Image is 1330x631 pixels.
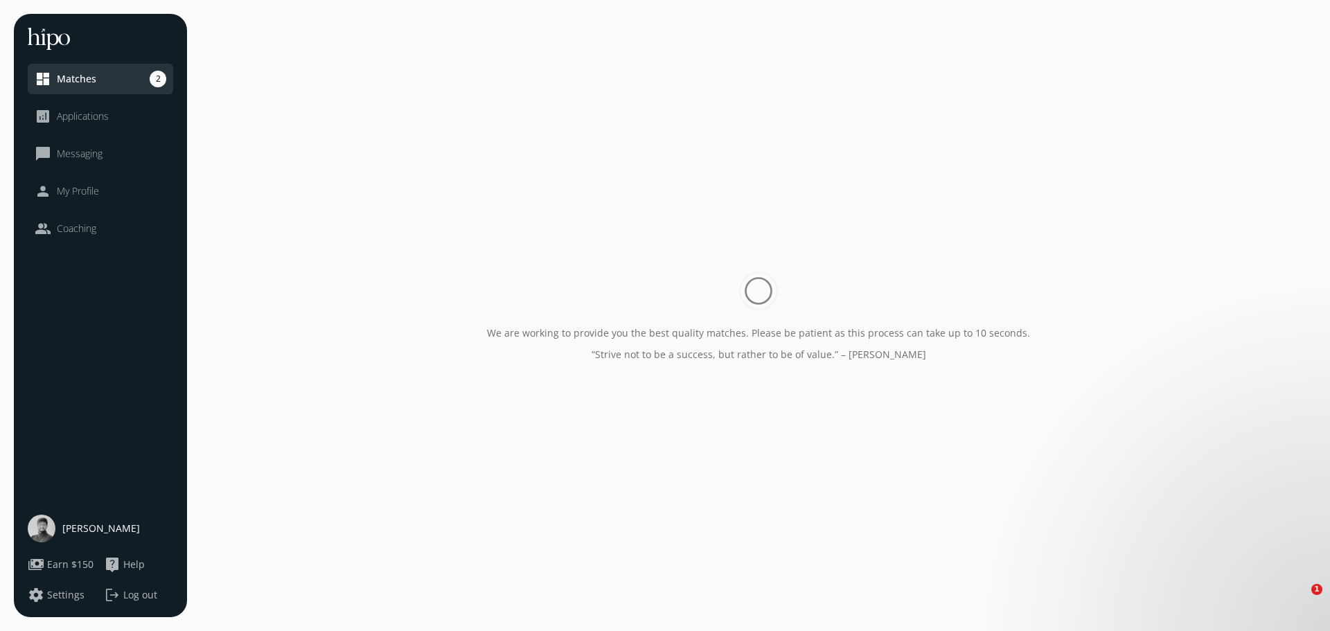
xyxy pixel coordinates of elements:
[738,270,779,312] img: svg%3e
[28,556,97,573] a: paymentsEarn $150
[47,588,85,602] span: Settings
[123,588,157,602] span: Log out
[62,522,140,535] span: [PERSON_NAME]
[35,108,166,125] a: analyticsApplications
[487,326,1030,340] p: We are working to provide you the best quality matches. Please be patient as this process can tak...
[104,556,145,573] button: live_helpHelp
[123,558,145,571] span: Help
[57,147,103,161] span: Messaging
[35,145,51,162] span: chat_bubble_outline
[28,587,44,603] span: settings
[28,515,55,542] img: user-photo
[28,556,94,573] button: paymentsEarn $150
[28,587,97,603] a: settingsSettings
[104,587,173,603] button: logoutLog out
[35,71,51,87] span: dashboard
[28,28,70,50] img: hh-logo-white
[35,145,166,162] a: chat_bubble_outlineMessaging
[35,220,51,237] span: people
[35,183,51,199] span: person
[28,556,44,573] span: payments
[57,184,99,198] span: My Profile
[57,72,96,86] span: Matches
[104,587,121,603] span: logout
[104,556,121,573] span: live_help
[1283,584,1316,617] iframe: Intercom live chat
[104,556,173,573] a: live_helpHelp
[1311,584,1322,595] span: 1
[35,183,166,199] a: personMy Profile
[35,108,51,125] span: analytics
[150,71,166,87] span: 2
[35,71,166,87] a: dashboardMatches2
[47,558,94,571] span: Earn $150
[57,222,96,235] span: Coaching
[57,109,109,123] span: Applications
[35,220,166,237] a: peopleCoaching
[592,347,926,362] p: “Strive not to be a success, but rather to be of value.” – [PERSON_NAME]
[28,587,85,603] button: settingsSettings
